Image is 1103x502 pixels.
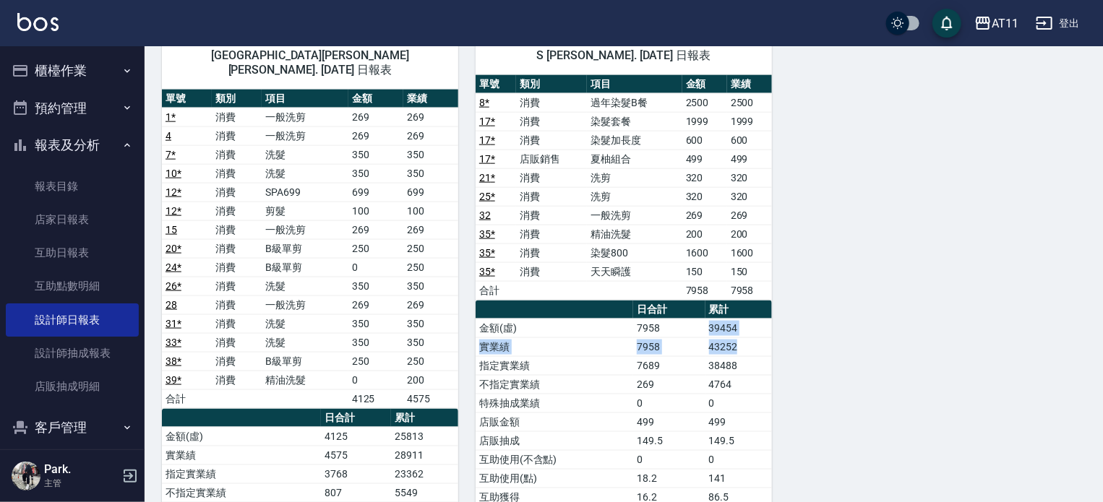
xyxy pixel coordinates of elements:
[262,220,348,239] td: 一般洗剪
[682,206,727,225] td: 269
[6,446,139,484] button: 員工及薪資
[705,337,772,356] td: 43252
[212,90,262,108] th: 類別
[262,295,348,314] td: 一般洗剪
[682,93,727,112] td: 2500
[1030,10,1086,37] button: 登出
[705,394,772,412] td: 0
[262,333,348,352] td: 洗髮
[516,93,587,112] td: 消費
[705,450,772,469] td: 0
[348,389,403,408] td: 4125
[6,236,139,269] a: 互助日報表
[476,75,772,300] table: a dense table
[633,356,705,375] td: 7689
[403,145,458,164] td: 350
[476,375,633,394] td: 不指定實業績
[633,375,705,394] td: 269
[348,108,403,126] td: 269
[212,295,262,314] td: 消費
[682,131,727,150] td: 600
[262,371,348,389] td: 精油洗髮
[727,262,772,281] td: 150
[166,130,171,142] a: 4
[262,277,348,295] td: 洗髮
[262,202,348,220] td: 剪髮
[348,220,403,239] td: 269
[682,112,727,131] td: 1999
[44,477,118,490] p: 主管
[212,126,262,145] td: 消費
[391,446,458,464] td: 28911
[476,394,633,412] td: 特殊抽成業績
[348,145,403,164] td: 350
[403,333,458,352] td: 350
[212,202,262,220] td: 消費
[403,277,458,295] td: 350
[391,464,458,483] td: 23362
[391,427,458,446] td: 25813
[44,462,118,477] h5: Park.
[262,314,348,333] td: 洗髮
[476,337,633,356] td: 實業績
[262,108,348,126] td: 一般洗剪
[516,206,587,225] td: 消費
[6,370,139,403] a: 店販抽成明細
[587,150,682,168] td: 夏柚組合
[587,75,682,94] th: 項目
[705,469,772,488] td: 141
[6,203,139,236] a: 店家日報表
[262,90,348,108] th: 項目
[633,394,705,412] td: 0
[403,258,458,277] td: 250
[262,126,348,145] td: 一般洗剪
[727,168,772,187] td: 320
[6,126,139,164] button: 報表及分析
[633,300,705,319] th: 日合計
[587,93,682,112] td: 過年染髮B餐
[493,48,755,63] span: S [PERSON_NAME]. [DATE] 日報表
[476,75,516,94] th: 單號
[12,462,40,490] img: Person
[727,93,772,112] td: 2500
[348,164,403,183] td: 350
[262,164,348,183] td: 洗髮
[348,202,403,220] td: 100
[162,90,212,108] th: 單號
[321,409,391,428] th: 日合計
[587,187,682,206] td: 洗剪
[162,389,212,408] td: 合計
[6,337,139,370] a: 設計師抽成報表
[262,352,348,371] td: B級單剪
[727,281,772,300] td: 7958
[262,183,348,202] td: SPA699
[705,412,772,431] td: 499
[516,131,587,150] td: 消費
[17,13,59,31] img: Logo
[6,170,139,203] a: 報表目錄
[6,303,139,337] a: 設計師日報表
[727,243,772,262] td: 1600
[162,483,321,502] td: 不指定實業績
[348,258,403,277] td: 0
[727,112,772,131] td: 1999
[516,150,587,168] td: 店販銷售
[403,239,458,258] td: 250
[516,187,587,206] td: 消費
[403,314,458,333] td: 350
[727,187,772,206] td: 320
[212,239,262,258] td: 消費
[682,150,727,168] td: 499
[705,356,772,375] td: 38488
[633,469,705,488] td: 18.2
[516,75,587,94] th: 類別
[348,90,403,108] th: 金額
[705,300,772,319] th: 累計
[162,446,321,464] td: 實業績
[321,464,391,483] td: 3768
[476,412,633,431] td: 店販金額
[403,389,458,408] td: 4575
[476,469,633,488] td: 互助使用(點)
[516,168,587,187] td: 消費
[969,9,1024,38] button: AT11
